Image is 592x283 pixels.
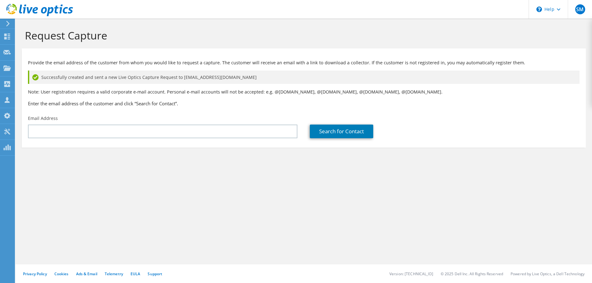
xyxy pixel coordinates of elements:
a: Ads & Email [76,271,97,276]
li: Version: [TECHNICAL_ID] [389,271,433,276]
a: Cookies [54,271,69,276]
span: Successfully created and sent a new Live Optics Capture Request to [EMAIL_ADDRESS][DOMAIN_NAME] [41,74,257,81]
h3: Enter the email address of the customer and click “Search for Contact”. [28,100,580,107]
a: Telemetry [105,271,123,276]
a: Search for Contact [310,125,373,138]
a: Support [148,271,162,276]
a: Privacy Policy [23,271,47,276]
span: SM [575,4,585,14]
li: © 2025 Dell Inc. All Rights Reserved [441,271,503,276]
p: Provide the email address of the customer from whom you would like to request a capture. The cust... [28,59,580,66]
p: Note: User registration requires a valid corporate e-mail account. Personal e-mail accounts will ... [28,89,580,95]
svg: \n [536,7,542,12]
li: Powered by Live Optics, a Dell Technology [511,271,585,276]
a: EULA [131,271,140,276]
h1: Request Capture [25,29,580,42]
label: Email Address [28,115,58,121]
